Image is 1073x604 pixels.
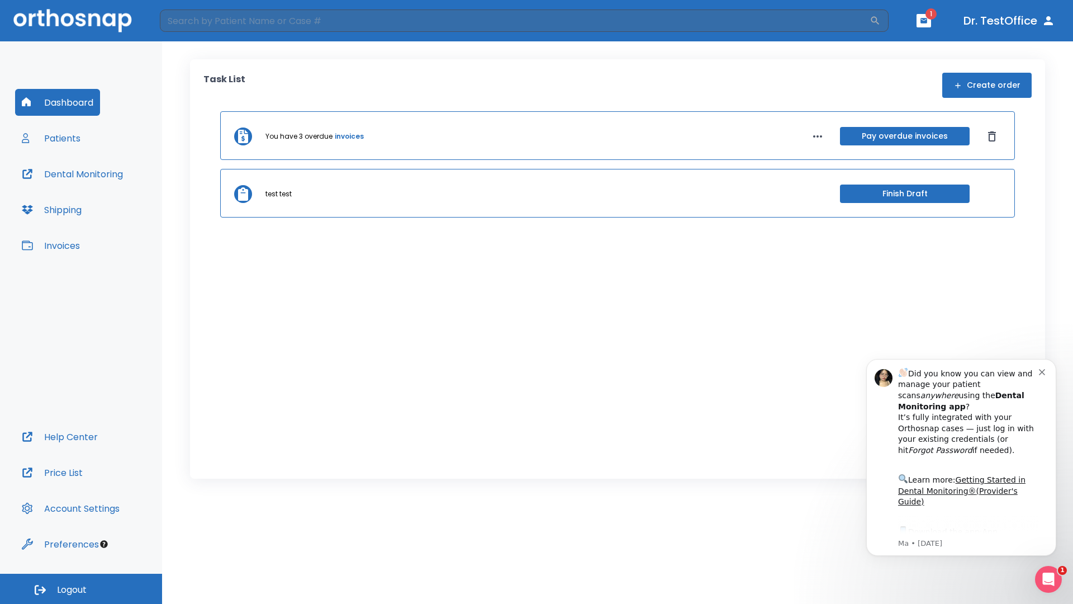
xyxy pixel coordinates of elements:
[840,127,970,145] button: Pay overdue invoices
[15,232,87,259] button: Invoices
[160,10,870,32] input: Search by Patient Name or Case #
[849,342,1073,574] iframe: Intercom notifications message
[203,73,245,98] p: Task List
[1058,566,1067,575] span: 1
[335,131,364,141] a: invoices
[15,531,106,558] button: Preferences
[1035,566,1062,593] iframe: Intercom live chat
[13,9,132,32] img: Orthosnap
[49,182,189,239] div: Download the app: | ​ Let us know if you need help getting started!
[15,459,89,486] button: Price List
[942,73,1032,98] button: Create order
[15,125,87,152] button: Patients
[189,24,198,33] button: Dismiss notification
[15,196,88,223] button: Shipping
[959,11,1060,31] button: Dr. TestOffice
[15,423,105,450] button: Help Center
[57,584,87,596] span: Logout
[265,189,292,199] p: test test
[925,8,937,20] span: 1
[99,539,109,549] div: Tooltip anchor
[15,495,126,522] button: Account Settings
[840,185,970,203] button: Finish Draft
[983,128,1001,145] button: Dismiss
[15,89,100,116] button: Dashboard
[265,131,333,141] p: You have 3 overdue
[15,161,130,187] button: Dental Monitoring
[49,185,148,205] a: App Store
[49,196,189,206] p: Message from Ma, sent 2w ago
